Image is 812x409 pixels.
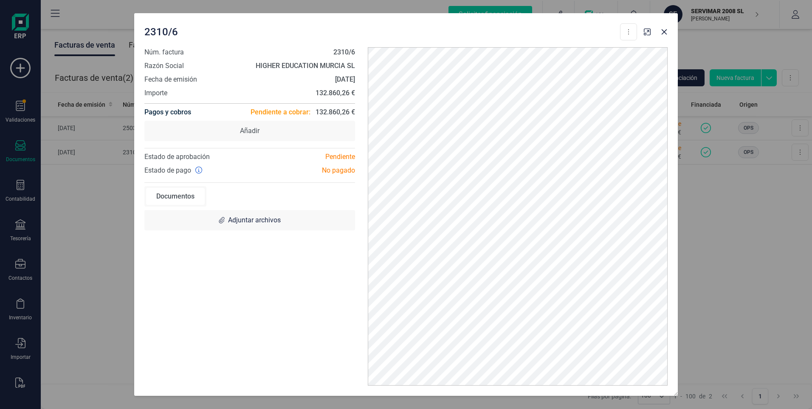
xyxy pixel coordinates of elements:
h4: Pagos y cobros [144,104,191,121]
span: 2310/6 [144,25,178,39]
span: Importe [144,88,167,98]
div: Documentos [146,188,205,205]
strong: 132.860,26 € [316,89,355,97]
span: Pendiente a cobrar: [251,107,310,117]
span: Añadir [240,126,259,136]
div: No pagado [250,165,361,176]
span: Razón Social [144,61,184,71]
span: Adjuntar archivos [228,215,281,225]
span: Estado de pago [144,165,191,176]
span: Núm. factura [144,47,184,57]
span: 132.860,26 € [316,107,355,117]
div: Pendiente [250,152,361,162]
div: Adjuntar archivos [144,210,355,230]
button: Close [657,25,671,39]
strong: [DATE] [335,75,355,83]
span: Fecha de emisión [144,74,197,85]
strong: HIGHER EDUCATION MURCIA SL [256,62,355,70]
span: Estado de aprobación [144,153,210,161]
strong: 2310/6 [333,48,355,56]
